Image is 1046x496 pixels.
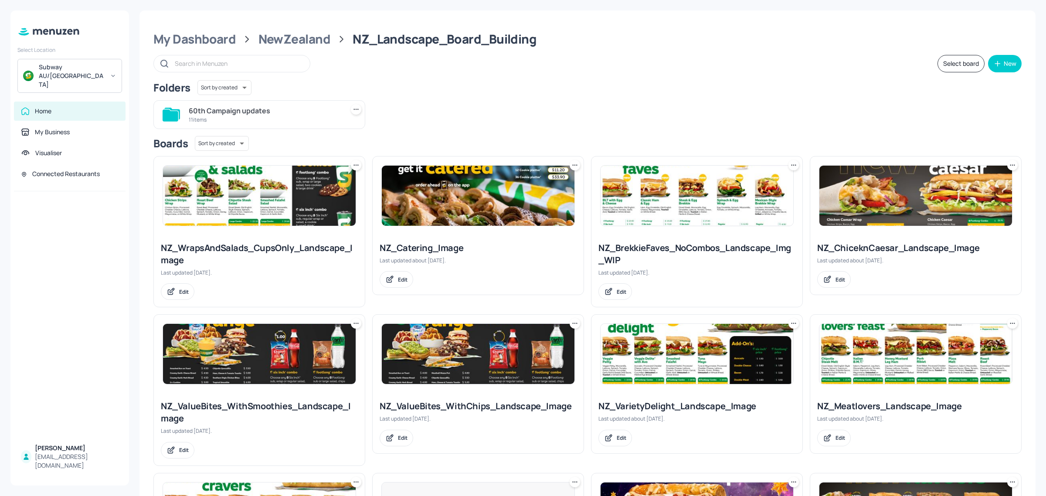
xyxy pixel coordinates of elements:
div: NZ_Meatlovers_Landscape_Image [817,400,1014,412]
div: My Business [35,128,70,136]
div: NewZealand [258,31,330,47]
div: Last updated about [DATE]. [817,415,1014,422]
div: Sort by created [195,135,249,152]
div: 11 items [189,116,340,123]
div: Last updated about [DATE]. [817,257,1014,264]
img: 2025-07-15-1752554207385iyeg9sgfemd.jpeg [819,166,1012,226]
button: New [988,55,1022,72]
div: [EMAIL_ADDRESS][DOMAIN_NAME] [35,452,119,470]
div: Last updated [DATE]. [161,427,358,435]
div: Last updated [DATE]. [598,269,795,276]
div: NZ_WrapsAndSalads_CupsOnly_Landscape_Image [161,242,358,266]
div: Home [35,107,51,116]
div: NZ_VarietyDelight_Landscape_Image [598,400,795,412]
div: Last updated about [DATE]. [598,415,795,422]
div: Boards [153,136,188,150]
div: Connected Restaurants [32,170,100,178]
div: Folders [153,81,190,95]
div: Edit [398,434,408,442]
div: Last updated [DATE]. [161,269,358,276]
img: 2025-08-13-1755052943531tuvh3blhx1.jpeg [601,166,793,226]
div: Visualiser [35,149,62,157]
div: 60th Campaign updates [189,105,340,116]
div: Last updated [DATE]. [380,415,577,422]
div: NZ_ValueBites_WithChips_Landscape_Image [380,400,577,412]
input: Search in Menuzen [175,57,301,70]
img: 2025-08-03-17542627296232exojdw7q4i.jpeg [163,166,356,226]
div: Edit [835,276,845,283]
img: avatar [23,71,34,81]
div: Edit [835,434,845,442]
div: Edit [179,446,189,454]
div: Edit [617,288,626,296]
img: 2025-07-02-1751430481948bzlgep1s3fh.jpeg [819,324,1012,384]
img: 2025-08-06-1754520784707brzraa7x33.jpeg [163,324,356,384]
div: NZ_Landscape_Board_Building [353,31,536,47]
div: Edit [617,434,626,442]
div: My Dashboard [153,31,236,47]
div: Edit [398,276,408,283]
img: 2025-07-02-1751432555606rwsy9ai2mkf.jpeg [601,324,793,384]
div: New [1004,61,1016,67]
img: 2025-07-16-1752628906277ax8q84zcqxf.jpeg [382,166,574,226]
div: NZ_BrekkieFaves_NoCombos_Landscape_Img_WIP [598,242,795,266]
div: Edit [179,288,189,296]
div: Sort by created [197,79,251,96]
div: Last updated about [DATE]. [380,257,577,264]
div: Subway AU/[GEOGRAPHIC_DATA] [39,63,105,89]
button: Select board [937,55,985,72]
div: NZ_ValueBites_WithSmoothies_Landscape_Image [161,400,358,425]
div: Select Location [17,46,122,54]
div: NZ_Catering_Image [380,242,577,254]
div: NZ_ChiceknCaesar_Landscape_Image [817,242,1014,254]
div: [PERSON_NAME] [35,444,119,452]
img: 2025-07-29-17538305239160zh9yyp7r3h.jpeg [382,324,574,384]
